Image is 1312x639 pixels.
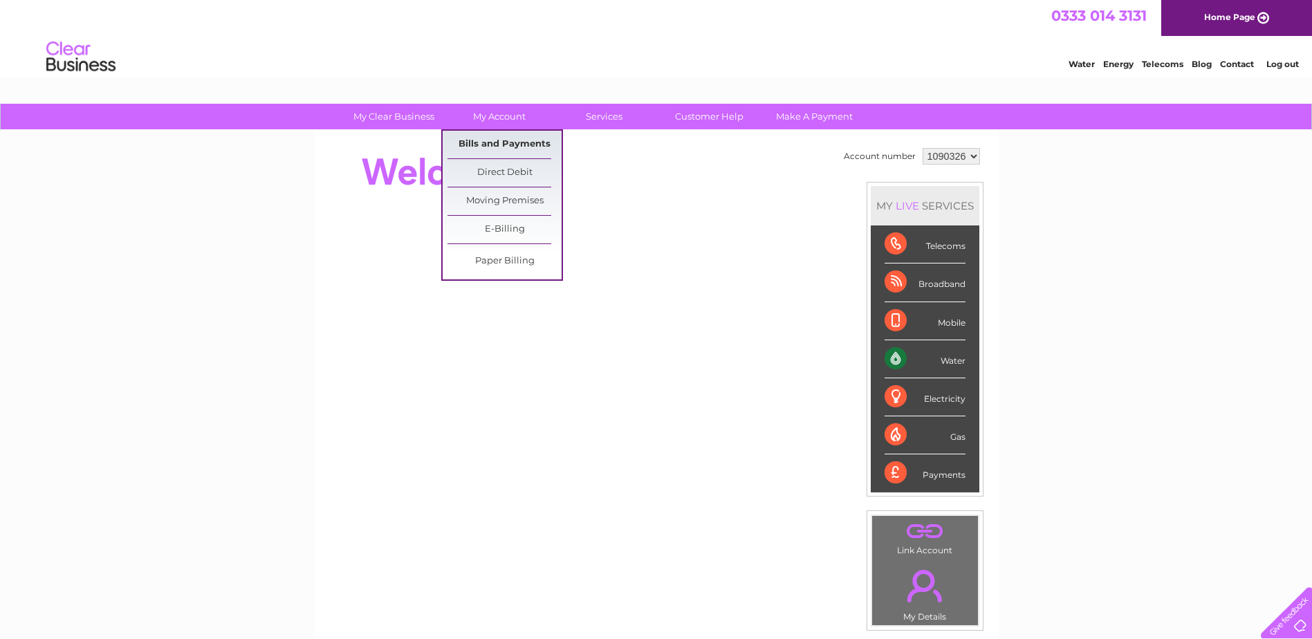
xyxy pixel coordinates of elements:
[757,104,871,129] a: Make A Payment
[447,216,562,243] a: E-Billing
[337,104,451,129] a: My Clear Business
[871,558,979,626] td: My Details
[1069,59,1095,69] a: Water
[885,416,965,454] div: Gas
[447,187,562,215] a: Moving Premises
[893,199,922,212] div: LIVE
[885,454,965,492] div: Payments
[871,186,979,225] div: MY SERVICES
[885,378,965,416] div: Electricity
[840,145,919,168] td: Account number
[1142,59,1183,69] a: Telecoms
[652,104,766,129] a: Customer Help
[1051,7,1147,24] a: 0333 014 3131
[1192,59,1212,69] a: Blog
[1220,59,1254,69] a: Contact
[885,302,965,340] div: Mobile
[547,104,661,129] a: Services
[876,562,974,610] a: .
[885,340,965,378] div: Water
[330,8,983,67] div: Clear Business is a trading name of Verastar Limited (registered in [GEOGRAPHIC_DATA] No. 3667643...
[447,159,562,187] a: Direct Debit
[871,515,979,559] td: Link Account
[885,225,965,263] div: Telecoms
[442,104,556,129] a: My Account
[1103,59,1134,69] a: Energy
[46,36,116,78] img: logo.png
[447,248,562,275] a: Paper Billing
[876,519,974,544] a: .
[885,263,965,302] div: Broadband
[1266,59,1299,69] a: Log out
[447,131,562,158] a: Bills and Payments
